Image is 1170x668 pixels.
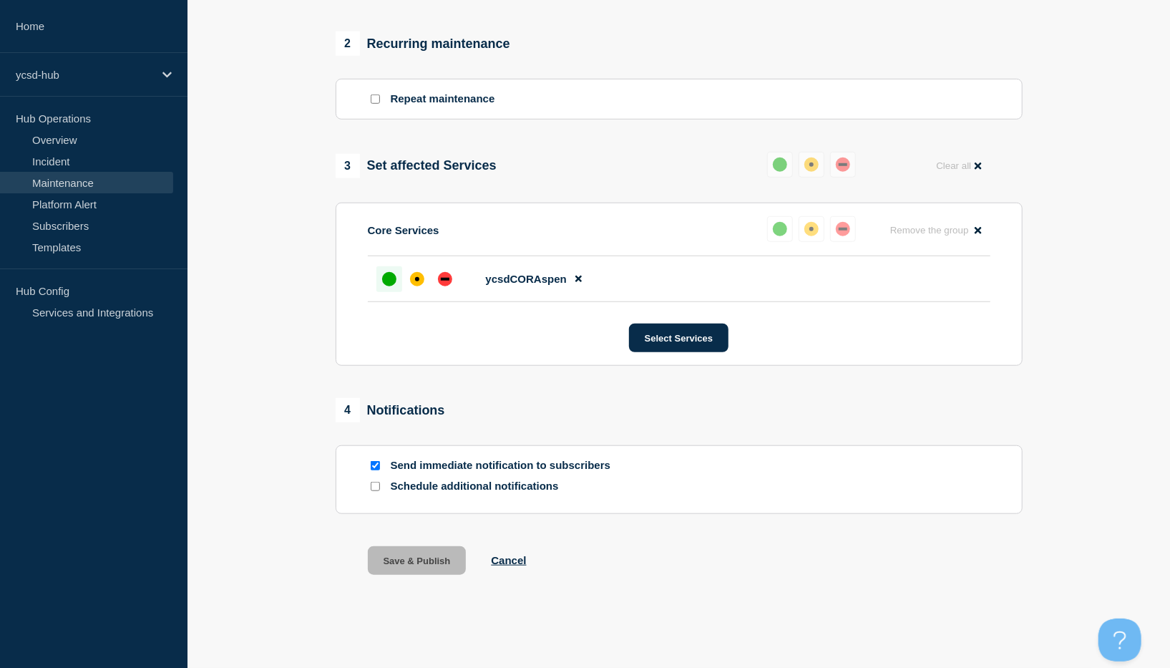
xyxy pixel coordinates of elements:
[16,69,153,81] p: ycsd-hub
[830,152,856,178] button: down
[830,216,856,242] button: down
[629,324,728,352] button: Select Services
[836,158,850,172] div: down
[391,92,495,106] p: Repeat maintenance
[371,461,380,470] input: Send immediate notification to subscribers
[368,546,467,575] button: Save & Publish
[491,554,526,566] button: Cancel
[336,398,445,422] div: Notifications
[371,482,380,491] input: Schedule additional notifications
[799,216,824,242] button: affected
[336,32,360,56] span: 2
[336,398,360,422] span: 4
[391,480,620,493] p: Schedule additional notifications
[371,95,380,104] input: Repeat maintenance
[391,459,620,473] p: Send immediate notification to subscribers
[890,225,969,236] span: Remove the group
[767,152,793,178] button: up
[773,222,787,236] div: up
[410,272,424,286] div: affected
[767,216,793,242] button: up
[804,222,819,236] div: affected
[336,154,497,178] div: Set affected Services
[1098,619,1141,662] iframe: Help Scout Beacon - Open
[836,222,850,236] div: down
[336,154,360,178] span: 3
[773,158,787,172] div: up
[882,216,990,244] button: Remove the group
[382,272,396,286] div: up
[438,272,452,286] div: down
[804,158,819,172] div: affected
[799,152,824,178] button: affected
[927,152,990,180] button: Clear all
[486,273,567,285] span: ycsdCORAspen
[336,32,510,56] div: Recurring maintenance
[368,224,439,236] p: Core Services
